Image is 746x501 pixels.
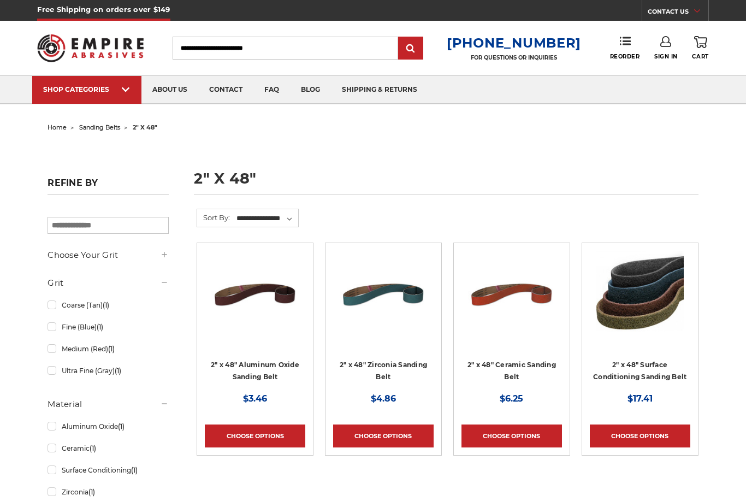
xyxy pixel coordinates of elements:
[333,251,434,351] a: 2" x 48" Sanding Belt - Zirconia
[340,251,427,338] img: 2" x 48" Sanding Belt - Zirconia
[115,367,121,375] span: (1)
[48,276,168,290] h5: Grit
[235,210,298,227] select: Sort By:
[141,76,198,104] a: about us
[447,35,581,51] a: [PHONE_NUMBER]
[48,361,168,380] a: Ultra Fine (Gray)
[48,249,168,262] h5: Choose Your Grit
[211,361,299,381] a: 2" x 48" Aluminum Oxide Sanding Belt
[333,425,434,447] a: Choose Options
[468,251,555,338] img: 2" x 48" Sanding Belt - Ceramic
[103,301,109,309] span: (1)
[461,251,562,351] a: 2" x 48" Sanding Belt - Ceramic
[97,323,103,331] span: (1)
[48,296,168,315] a: Coarse (Tan)
[371,393,396,404] span: $4.86
[648,5,708,21] a: CONTACT US
[108,345,115,353] span: (1)
[131,466,138,474] span: (1)
[118,422,125,431] span: (1)
[596,251,684,338] img: 2"x48" Surface Conditioning Sanding Belts
[48,339,168,358] a: Medium (Red)
[211,251,299,338] img: 2" x 48" Sanding Belt - Aluminum Oxide
[467,361,556,381] a: 2" x 48" Ceramic Sanding Belt
[654,53,678,60] span: Sign In
[253,76,290,104] a: faq
[48,178,168,194] h5: Refine by
[331,76,428,104] a: shipping & returns
[37,27,143,69] img: Empire Abrasives
[610,53,640,60] span: Reorder
[290,76,331,104] a: blog
[627,393,653,404] span: $17.41
[692,36,708,60] a: Cart
[48,461,168,480] a: Surface Conditioning
[88,488,95,496] span: (1)
[692,53,708,60] span: Cart
[79,123,120,131] a: sanding belts
[48,123,67,131] a: home
[133,123,157,131] span: 2" x 48"
[48,317,168,337] a: Fine (Blue)
[205,425,305,447] a: Choose Options
[340,361,427,381] a: 2" x 48" Zirconia Sanding Belt
[461,425,562,447] a: Choose Options
[205,251,305,351] a: 2" x 48" Sanding Belt - Aluminum Oxide
[243,393,267,404] span: $3.46
[500,393,523,404] span: $6.25
[198,76,253,104] a: contact
[593,361,686,381] a: 2" x 48" Surface Conditioning Sanding Belt
[43,85,131,93] div: SHOP CATEGORIES
[48,439,168,458] a: Ceramic
[48,417,168,436] a: Aluminum Oxide
[610,36,640,60] a: Reorder
[400,38,422,60] input: Submit
[197,209,230,226] label: Sort By:
[194,171,698,194] h1: 2" x 48"
[48,398,168,411] h5: Material
[590,425,690,447] a: Choose Options
[590,251,690,351] a: 2"x48" Surface Conditioning Sanding Belts
[90,444,96,452] span: (1)
[447,54,581,61] p: FOR QUESTIONS OR INQUIRIES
